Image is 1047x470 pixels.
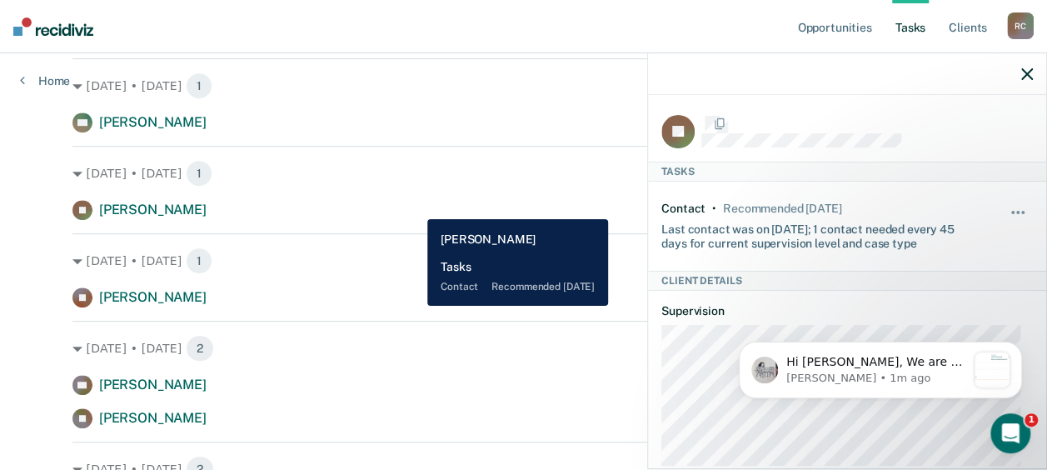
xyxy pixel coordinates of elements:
div: [DATE] • [DATE] [72,72,975,99]
span: 1 [186,160,212,187]
dt: Supervision [661,304,1033,318]
div: [DATE] • [DATE] [72,335,975,362]
div: Client Details [648,271,1046,291]
div: • [712,202,716,216]
span: [PERSON_NAME] [99,202,207,217]
div: R C [1007,12,1034,39]
span: [PERSON_NAME] [99,377,207,392]
span: 1 [186,247,212,274]
img: Recidiviz [13,17,93,36]
span: [PERSON_NAME] [99,289,207,305]
div: [DATE] • [DATE] [72,160,975,187]
a: Home [20,73,70,88]
span: [PERSON_NAME] [99,410,207,426]
span: 1 [1025,413,1038,427]
span: [PERSON_NAME] [99,114,207,130]
span: 2 [186,335,214,362]
div: Last contact was on [DATE]; 1 contact needed every 45 days for current supervision level and case... [661,216,971,251]
iframe: Intercom live chat [990,413,1030,453]
span: 1 [186,72,212,99]
div: Tasks [648,162,1046,182]
div: Contact [661,202,705,216]
div: [DATE] • [DATE] [72,247,975,274]
div: Recommended in 12 days [723,202,841,216]
iframe: Intercom notifications message [714,308,1047,425]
